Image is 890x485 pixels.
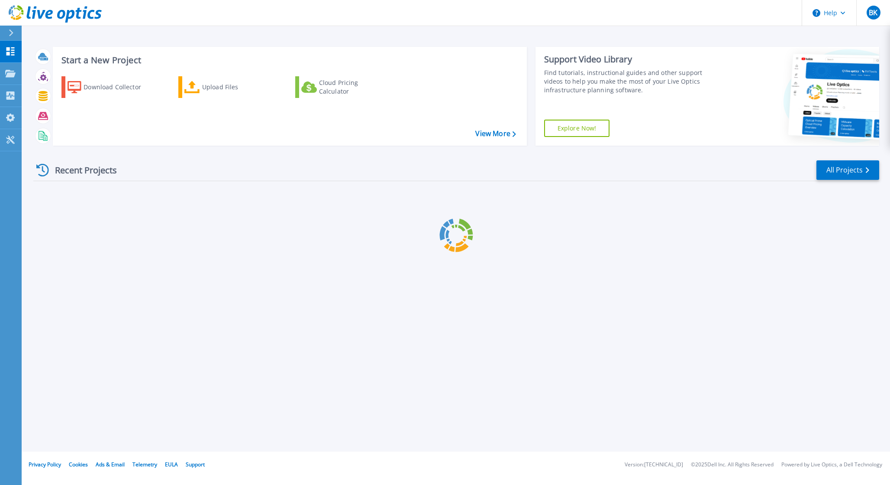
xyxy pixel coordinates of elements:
[69,461,88,468] a: Cookies
[475,130,516,138] a: View More
[33,159,129,181] div: Recent Projects
[869,9,877,16] span: BK
[165,461,178,468] a: EULA
[84,78,153,96] div: Download Collector
[319,78,388,96] div: Cloud Pricing Calculator
[29,461,61,468] a: Privacy Policy
[544,54,720,65] div: Support Video Library
[96,461,125,468] a: Ads & Email
[132,461,157,468] a: Telemetry
[61,55,516,65] h3: Start a New Project
[295,76,392,98] a: Cloud Pricing Calculator
[691,462,774,468] li: © 2025 Dell Inc. All Rights Reserved
[544,120,610,137] a: Explore Now!
[186,461,205,468] a: Support
[781,462,882,468] li: Powered by Live Optics, a Dell Technology
[816,160,879,180] a: All Projects
[202,78,271,96] div: Upload Files
[625,462,683,468] li: Version: [TECHNICAL_ID]
[544,68,720,94] div: Find tutorials, instructional guides and other support videos to help you make the most of your L...
[61,76,158,98] a: Download Collector
[178,76,275,98] a: Upload Files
